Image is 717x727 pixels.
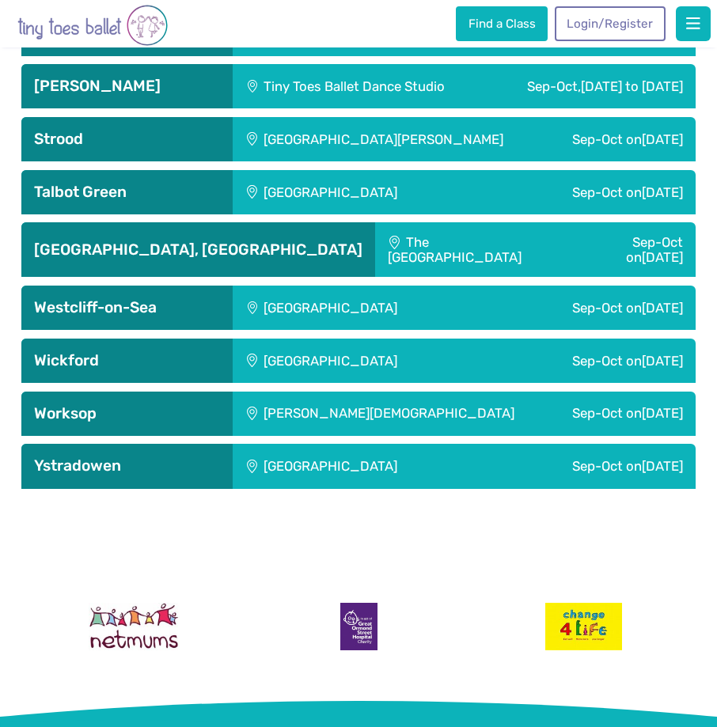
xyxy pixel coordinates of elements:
div: [GEOGRAPHIC_DATA] [233,170,494,214]
h3: Ystradowen [34,456,220,475]
img: tiny toes ballet [17,3,168,47]
div: Sep-Oct, [489,64,696,108]
span: [DATE] [642,131,683,147]
div: [GEOGRAPHIC_DATA][PERSON_NAME] [233,117,545,161]
h3: [PERSON_NAME] [34,77,220,96]
h3: Talbot Green [34,183,220,202]
span: [DATE] [642,184,683,200]
h3: Westcliff-on-Sea [34,298,220,317]
h3: Strood [34,130,220,149]
h3: Wickford [34,351,220,370]
div: Sep-Oct on [549,392,696,436]
div: [GEOGRAPHIC_DATA] [233,286,494,330]
div: Sep-Oct on [495,286,696,330]
h3: [GEOGRAPHIC_DATA], [GEOGRAPHIC_DATA] [34,240,362,259]
div: Sep-Oct on [495,170,696,214]
a: Find a Class [456,6,548,41]
span: [DATE] to [DATE] [581,78,683,94]
div: Tiny Toes Ballet Dance Studio [233,64,488,108]
div: Sep-Oct on [545,117,696,161]
a: Login/Register [555,6,666,41]
span: [DATE] [642,353,683,369]
div: [GEOGRAPHIC_DATA] [233,339,494,383]
span: [DATE] [642,300,683,316]
div: [GEOGRAPHIC_DATA] [233,444,494,488]
div: Sep-Oct on [495,444,696,488]
span: [DATE] [642,458,683,474]
span: [DATE] [642,405,683,421]
div: The [GEOGRAPHIC_DATA] [375,222,570,277]
div: Sep-Oct on [495,339,696,383]
span: [DATE] [642,249,683,265]
h3: Worksop [34,404,220,423]
div: Sep-Oct on [570,222,696,277]
div: [PERSON_NAME][DEMOGRAPHIC_DATA] [233,392,549,436]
